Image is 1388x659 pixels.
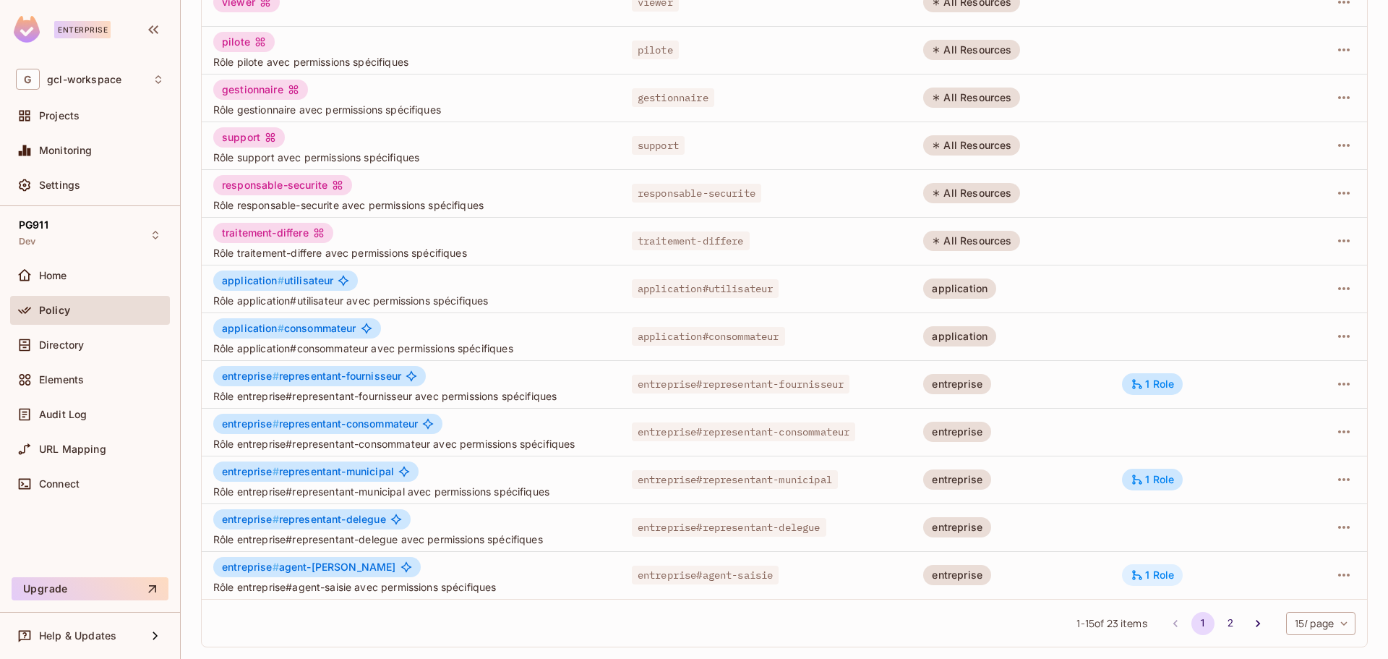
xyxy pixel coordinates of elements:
span: Connect [39,478,80,490]
div: entreprise [923,565,991,585]
div: entreprise [923,517,991,537]
span: application [222,322,284,334]
span: Elements [39,374,84,386]
div: All Resources [923,88,1020,108]
span: Rôle entreprise#representant-municipal avec permissions spécifiques [213,485,609,498]
span: entreprise [222,513,279,525]
button: Go to page 2 [1219,612,1242,635]
div: support [213,127,285,148]
button: Go to next page [1246,612,1269,635]
span: pilote [632,41,679,59]
div: gestionnaire [213,80,308,100]
button: page 1 [1191,612,1214,635]
button: Upgrade [12,577,168,600]
div: Enterprise [54,21,111,38]
img: SReyMgAAAABJRU5ErkJggg== [14,16,40,43]
span: Rôle entreprise#representant-consommateur avec permissions spécifiques [213,437,609,451]
div: 1 Role [1131,473,1174,486]
span: Settings [39,179,80,191]
span: entreprise#representant-consommateur [632,422,855,441]
div: 1 Role [1131,569,1174,582]
div: 1 Role [1131,378,1174,391]
span: representant-consommateur [222,418,418,430]
span: Home [39,270,67,281]
span: application#consommateur [632,327,785,346]
div: entreprise [923,422,991,442]
span: Rôle entreprise#representant-fournisseur avec permissions spécifiques [213,389,609,403]
span: Rôle traitement-differe avec permissions spécifiques [213,246,609,260]
div: entreprise [923,374,991,394]
span: # [278,274,284,286]
div: All Resources [923,40,1020,60]
span: agent-[PERSON_NAME] [222,561,396,573]
span: entreprise [222,465,279,477]
span: gestionnaire [632,88,714,107]
span: support [632,136,685,155]
span: # [278,322,284,334]
span: entreprise#representant-delegue [632,518,826,537]
span: # [273,370,279,382]
span: # [273,561,279,573]
span: # [273,513,279,525]
span: # [273,465,279,477]
span: application [222,274,284,286]
span: Help & Updates [39,630,116,642]
div: responsable-securite [213,175,352,195]
span: Rôle entreprise#representant-delegue avec permissions spécifiques [213,532,609,546]
span: entreprise#representant-municipal [632,470,838,489]
div: application [923,279,996,299]
span: entreprise [222,417,279,430]
span: Rôle application#utilisateur avec permissions spécifiques [213,294,609,307]
span: # [273,417,279,430]
span: responsable-securite [632,184,761,203]
span: 1 - 15 of 23 items [1076,616,1147,632]
span: Projects [39,110,80,122]
span: PG911 [19,219,48,231]
span: Rôle entreprise#agent-saisie avec permissions spécifiques [213,580,609,594]
span: representant-municipal [222,466,394,477]
div: 15 / page [1286,612,1355,635]
div: All Resources [923,183,1020,203]
div: traitement-differe [213,223,333,243]
span: entreprise [222,370,279,382]
span: Audit Log [39,409,87,420]
span: entreprise [222,561,279,573]
span: entreprise#representant-fournisseur [632,375,849,394]
span: Rôle pilote avec permissions spécifiques [213,55,609,69]
span: Rôle support avec permissions spécifiques [213,150,609,164]
span: Directory [39,339,84,351]
span: Workspace: gcl-workspace [47,74,121,85]
nav: pagination navigation [1162,612,1272,635]
div: All Resources [923,231,1020,251]
span: G [16,69,40,90]
span: representant-delegue [222,514,386,525]
span: application#utilisateur [632,279,779,298]
span: entreprise#agent-saisie [632,566,779,584]
span: Rôle responsable-securite avec permissions spécifiques [213,198,609,212]
span: Monitoring [39,145,93,156]
div: pilote [213,32,275,52]
span: Rôle gestionnaire avec permissions spécifiques [213,103,609,116]
span: Rôle application#consommateur avec permissions spécifiques [213,341,609,355]
div: application [923,326,996,346]
span: Dev [19,236,35,247]
span: Policy [39,305,70,316]
span: URL Mapping [39,443,106,455]
div: All Resources [923,135,1020,156]
span: representant-fournisseur [222,370,401,382]
span: utilisateur [222,275,333,286]
div: entreprise [923,469,991,490]
span: consommateur [222,323,356,334]
span: traitement-differe [632,231,750,250]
